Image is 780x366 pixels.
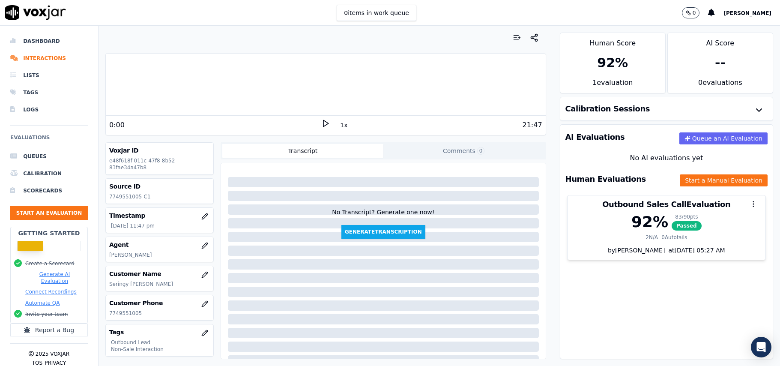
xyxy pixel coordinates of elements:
h3: Source ID [109,182,210,191]
a: Logs [10,101,88,118]
button: Start an Evaluation [10,206,88,220]
div: AI Score [668,33,773,48]
p: [DATE] 11:47 pm [111,222,210,229]
span: [PERSON_NAME] [723,10,771,16]
h3: Human Evaluations [565,175,646,183]
a: Calibration [10,165,88,182]
p: 7749551005-C1 [109,193,210,200]
button: Create a Scorecard [25,260,75,267]
button: 0 [682,7,700,18]
div: 83 / 90 pts [672,213,702,220]
a: Interactions [10,50,88,67]
span: Passed [672,221,702,231]
div: 92 % [597,55,628,71]
h3: Calibration Sessions [565,105,650,113]
button: 0items in work queue [337,5,416,21]
div: 0 evaluation s [668,78,773,93]
button: Report a Bug [10,324,88,336]
span: 0 [477,147,485,155]
div: at [DATE] 05:27 AM [665,246,725,255]
p: 0 [693,9,696,16]
button: Generate AI Evaluation [25,271,84,285]
div: Human Score [560,33,665,48]
p: Non-Sale Interaction [111,346,210,353]
button: GenerateTranscription [341,225,425,239]
img: voxjar logo [5,5,66,20]
a: Lists [10,67,88,84]
h3: Tags [109,328,210,336]
div: Open Intercom Messenger [751,337,771,357]
div: 21:47 [522,120,542,130]
a: Dashboard [10,33,88,50]
a: Tags [10,84,88,101]
div: No Transcript? Generate one now! [332,208,434,225]
div: 0:00 [109,120,125,130]
button: Transcript [222,144,383,158]
button: Queue an AI Evaluation [679,132,768,144]
button: Automate QA [25,300,60,306]
h3: Customer Phone [109,299,210,307]
h3: Agent [109,240,210,249]
a: Scorecards [10,182,88,199]
p: [PERSON_NAME] [109,252,210,258]
button: 0 [682,7,708,18]
button: Comments [383,144,544,158]
button: 1x [338,119,349,131]
h2: Getting Started [18,229,80,237]
button: Connect Recordings [25,288,77,295]
button: Start a Manual Evaluation [680,174,768,186]
h3: Voxjar ID [109,146,210,155]
h3: Customer Name [109,270,210,278]
p: Seringy [PERSON_NAME] [109,281,210,288]
h3: Timestamp [109,211,210,220]
div: 1 evaluation [560,78,665,93]
h3: AI Evaluations [565,133,625,141]
div: 0 Autofails [661,234,687,241]
div: No AI evaluations yet [567,153,766,163]
p: Outbound Lead [111,339,210,346]
p: e48f618f-011c-47f8-8b52-83fae34a47b8 [109,157,210,171]
div: 2 N/A [646,234,658,241]
p: 7749551005 [109,310,210,317]
h6: Evaluations [10,132,88,148]
button: [PERSON_NAME] [723,8,780,18]
div: by [PERSON_NAME] [568,246,765,260]
p: 2025 Voxjar [36,351,69,357]
div: 92 % [631,213,668,231]
a: Queues [10,148,88,165]
button: Invite your team [25,311,68,318]
div: -- [715,55,726,71]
